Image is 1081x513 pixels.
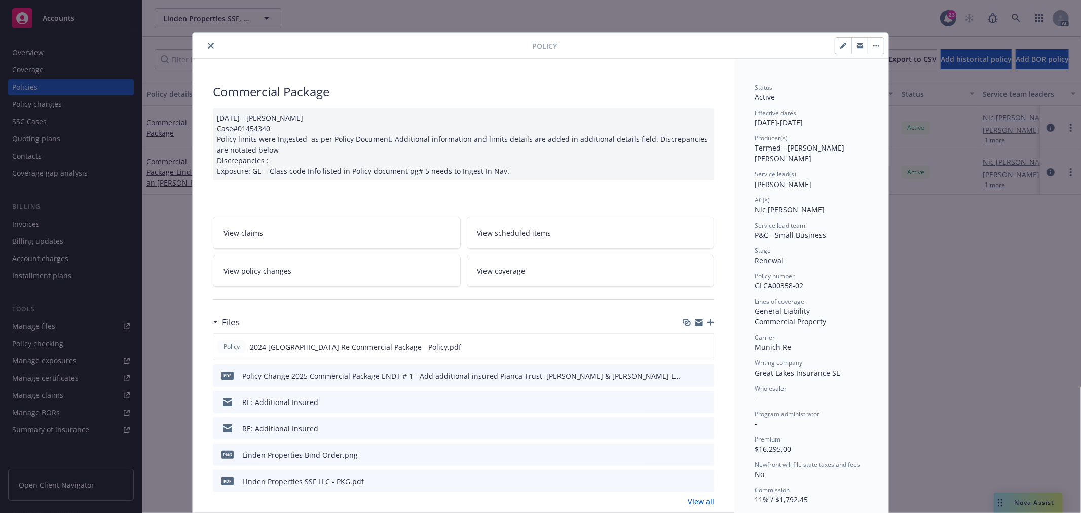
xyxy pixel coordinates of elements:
[688,496,714,507] a: View all
[755,134,788,142] span: Producer(s)
[755,92,775,102] span: Active
[755,393,757,403] span: -
[222,316,240,329] h3: Files
[755,444,791,454] span: $16,295.00
[755,179,811,189] span: [PERSON_NAME]
[755,205,825,214] span: Nic [PERSON_NAME]
[755,221,805,230] span: Service lead team
[755,108,796,117] span: Effective dates
[213,83,714,100] div: Commercial Package
[755,333,775,342] span: Carrier
[477,266,526,276] span: View coverage
[477,228,551,238] span: View scheduled items
[685,371,693,381] button: download file
[755,410,819,418] span: Program administrator
[755,281,803,290] span: GLCA00358-02
[685,423,693,434] button: download file
[755,419,757,428] span: -
[755,316,868,327] div: Commercial Property
[685,476,693,487] button: download file
[250,342,461,352] span: 2024 [GEOGRAPHIC_DATA] Re Commercial Package - Policy.pdf
[685,397,693,408] button: download file
[221,451,234,458] span: png
[213,108,714,180] div: [DATE] - [PERSON_NAME] Case#01454340 Policy limits were Ingested as per Policy Document. Addition...
[467,217,715,249] a: View scheduled items
[755,108,868,128] div: [DATE] - [DATE]
[755,486,790,494] span: Commission
[755,272,795,280] span: Policy number
[755,246,771,255] span: Stage
[755,196,770,204] span: AC(s)
[221,477,234,485] span: pdf
[701,423,710,434] button: preview file
[221,372,234,379] span: pdf
[701,397,710,408] button: preview file
[242,476,364,487] div: Linden Properties SSF LLC - PKG.pdf
[755,469,764,479] span: No
[701,476,710,487] button: preview file
[701,371,710,381] button: preview file
[755,230,826,240] span: P&C - Small Business
[755,435,780,444] span: Premium
[221,342,242,351] span: Policy
[213,217,461,249] a: View claims
[223,266,291,276] span: View policy changes
[701,450,710,460] button: preview file
[242,397,318,408] div: RE: Additional Insured
[755,460,860,469] span: Newfront will file state taxes and fees
[755,297,804,306] span: Lines of coverage
[223,228,263,238] span: View claims
[755,358,802,367] span: Writing company
[242,423,318,434] div: RE: Additional Insured
[684,342,692,352] button: download file
[755,384,787,393] span: Wholesaler
[755,368,840,378] span: Great Lakes Insurance SE
[755,255,784,265] span: Renewal
[532,41,557,51] span: Policy
[755,83,772,92] span: Status
[755,170,796,178] span: Service lead(s)
[700,342,710,352] button: preview file
[755,306,868,316] div: General Liability
[242,371,681,381] div: Policy Change 2025 Commercial Package ENDT # 1 - Add additional insured Pianca Trust, [PERSON_NAM...
[685,450,693,460] button: download file
[213,316,240,329] div: Files
[213,255,461,287] a: View policy changes
[755,495,808,504] span: 11% / $1,792.45
[755,143,846,163] span: Termed - [PERSON_NAME] [PERSON_NAME]
[755,342,791,352] span: Munich Re
[242,450,358,460] div: Linden Properties Bind Order.png
[205,40,217,52] button: close
[467,255,715,287] a: View coverage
